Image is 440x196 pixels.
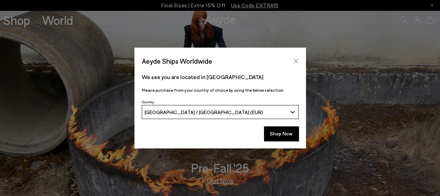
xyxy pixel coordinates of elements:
[142,100,154,104] span: Country
[142,55,212,67] span: Aeyde Ships Worldwide
[264,126,299,141] button: Shop Now
[142,87,299,93] p: Please purchase from your country of choice by using the below selection:
[145,109,263,115] span: [GEOGRAPHIC_DATA] / [GEOGRAPHIC_DATA] (EUR)
[291,56,301,66] button: Close
[142,73,299,81] p: We see you are located in [GEOGRAPHIC_DATA]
